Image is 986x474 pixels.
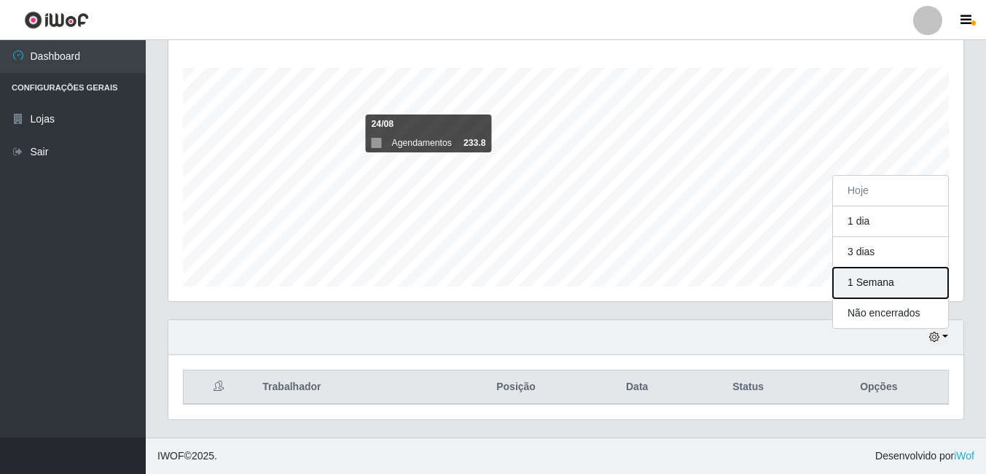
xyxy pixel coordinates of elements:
img: CoreUI Logo [24,11,89,29]
button: Não encerrados [833,298,948,328]
button: 1 dia [833,206,948,237]
th: Opções [810,370,949,405]
span: © 2025 . [157,448,217,464]
th: Status [687,370,810,405]
th: Posição [445,370,587,405]
button: 1 Semana [833,268,948,298]
button: 3 dias [833,237,948,268]
th: Trabalhador [254,370,445,405]
button: Hoje [833,176,948,206]
th: Data [587,370,687,405]
span: IWOF [157,450,184,462]
span: Desenvolvido por [875,448,974,464]
a: iWof [954,450,974,462]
